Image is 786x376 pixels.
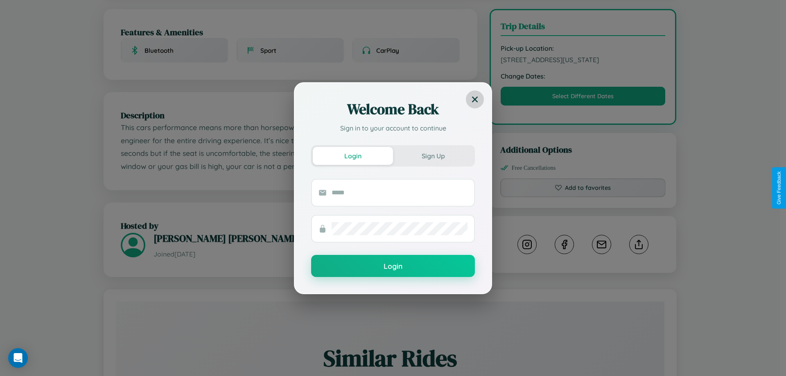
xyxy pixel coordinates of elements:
button: Login [311,255,475,277]
button: Login [313,147,393,165]
p: Sign in to your account to continue [311,123,475,133]
button: Sign Up [393,147,473,165]
div: Open Intercom Messenger [8,348,28,368]
h2: Welcome Back [311,99,475,119]
div: Give Feedback [776,171,782,205]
